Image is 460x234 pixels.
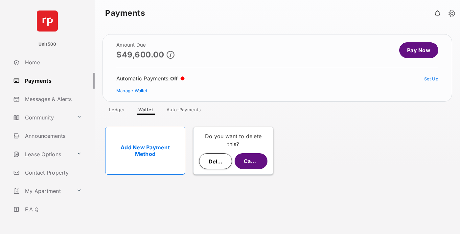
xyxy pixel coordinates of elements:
[104,107,130,115] a: Ledger
[244,158,262,164] span: Cancel
[11,54,95,70] a: Home
[199,132,268,148] p: Do you want to delete this?
[11,202,95,217] a: F.A.Q.
[11,146,74,162] a: Lease Options
[37,11,58,32] img: svg+xml;base64,PHN2ZyB4bWxucz0iaHR0cDovL3d3dy53My5vcmcvMjAwMC9zdmciIHdpZHRoPSI2NCIgaGVpZ2h0PSI2NC...
[133,107,159,115] a: Wallet
[11,183,74,199] a: My Apartment
[170,75,178,82] span: Off
[11,91,95,107] a: Messages & Alerts
[105,127,185,175] a: Add New Payment Method
[116,75,185,82] div: Automatic Payments :
[105,9,145,17] strong: Payments
[11,110,74,125] a: Community
[116,42,174,48] h2: Amount Due
[161,107,206,115] a: Auto-Payments
[11,165,95,181] a: Contact Property
[424,76,439,81] a: Set Up
[38,41,57,48] p: Unit500
[235,153,267,169] button: Cancel
[199,153,232,169] button: Delete
[116,50,164,59] p: $49,600.00
[209,158,226,165] span: Delete
[116,88,147,93] a: Manage Wallet
[11,73,95,89] a: Payments
[11,128,95,144] a: Announcements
